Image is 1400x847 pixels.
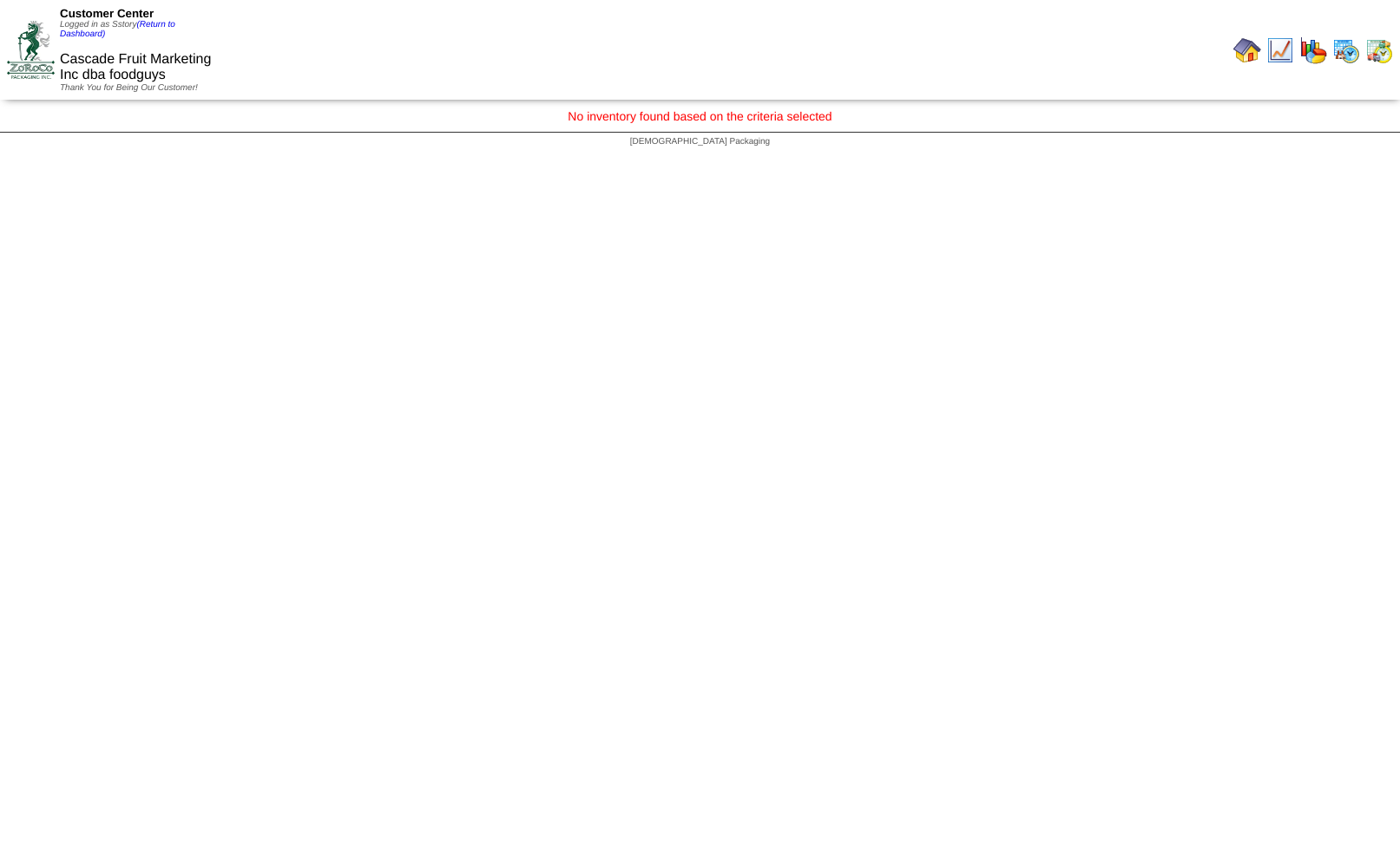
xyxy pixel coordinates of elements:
span: Cascade Fruit Marketing Inc dba foodguys [60,52,211,82]
img: ZoRoCo_Logo(Green%26Foil)%20jpg.webp [7,21,55,79]
img: home.gif [1233,36,1261,64]
img: graph.gif [1299,36,1327,64]
span: [DEMOGRAPHIC_DATA] Packaging [630,137,770,147]
span: Customer Center [60,7,154,20]
span: Thank You for Being Our Customer! [60,83,198,93]
span: Logged in as Sstory [60,20,175,39]
img: calendarinout.gif [1365,36,1393,64]
img: line_graph.gif [1266,36,1294,64]
img: calendarprod.gif [1332,36,1360,64]
a: (Return to Dashboard) [60,20,175,39]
